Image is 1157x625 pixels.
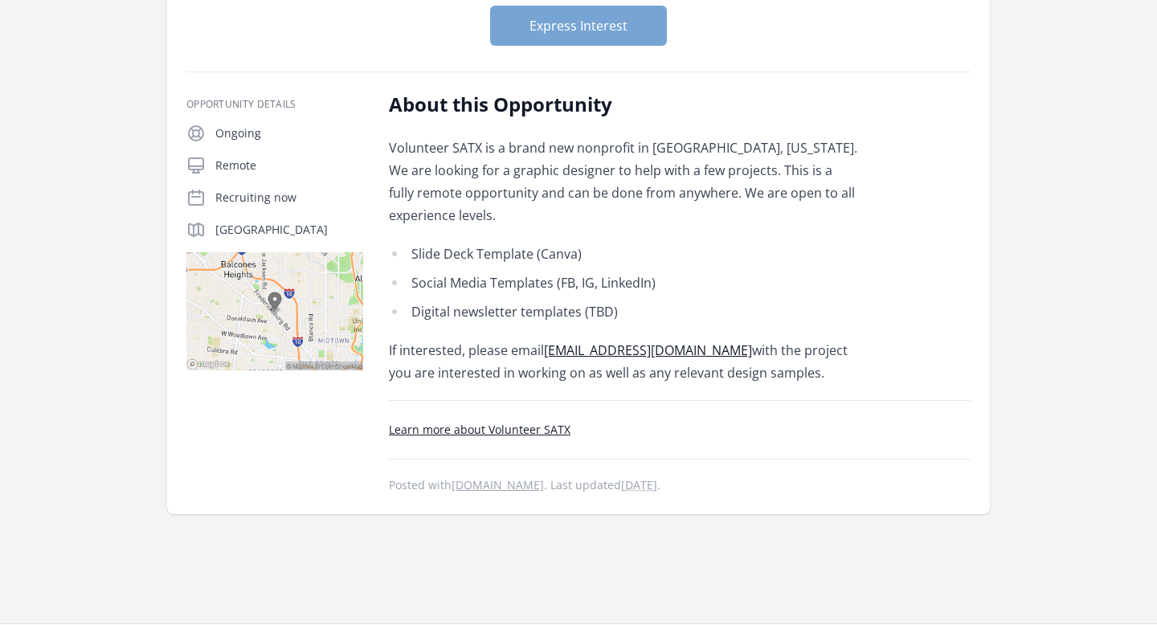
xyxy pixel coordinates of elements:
[389,137,859,227] p: Volunteer SATX is a brand new nonprofit in [GEOGRAPHIC_DATA], [US_STATE]. We are looking for a gr...
[186,252,363,370] img: Map
[389,92,859,117] h2: About this Opportunity
[215,125,363,141] p: Ongoing
[186,98,363,111] h3: Opportunity Details
[389,272,859,294] li: Social Media Templates (FB, IG, LinkedIn)
[389,422,570,437] a: Learn more about Volunteer SATX
[452,477,544,492] a: [DOMAIN_NAME]
[215,157,363,174] p: Remote
[215,222,363,238] p: [GEOGRAPHIC_DATA]
[215,190,363,206] p: Recruiting now
[389,300,859,323] li: Digital newsletter templates (TBD)
[389,479,971,492] p: Posted with . Last updated .
[490,6,667,46] button: Express Interest
[544,341,752,359] a: [EMAIL_ADDRESS][DOMAIN_NAME]
[389,243,859,265] li: Slide Deck Template (Canva)
[389,339,859,384] p: If interested, please email with the project you are interested in working on as well as any rele...
[621,477,657,492] abbr: Tue, Apr 22, 2025 6:53 PM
